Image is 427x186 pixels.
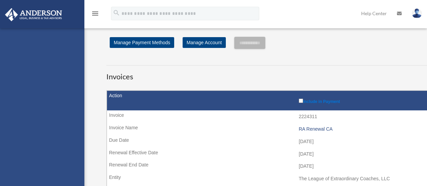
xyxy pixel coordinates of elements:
[91,9,99,18] i: menu
[113,9,120,17] i: search
[183,37,226,48] a: Manage Account
[3,8,64,21] img: Anderson Advisors Platinum Portal
[110,37,174,48] a: Manage Payment Methods
[91,12,99,18] a: menu
[299,99,303,103] input: Include in Payment
[412,8,422,18] img: User Pic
